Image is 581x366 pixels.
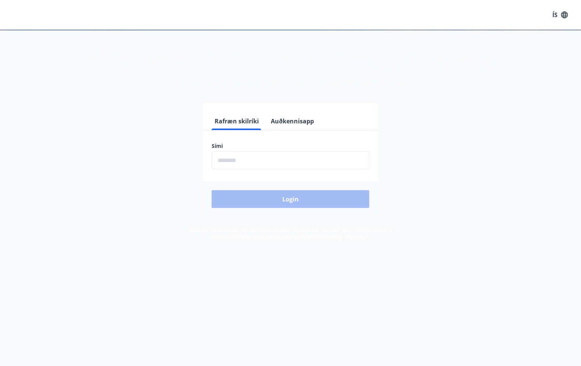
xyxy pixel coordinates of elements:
[548,8,572,22] button: ÍS
[268,112,317,130] button: Auðkennisapp
[212,112,262,130] button: Rafræn skilríki
[243,233,299,240] a: Persónuverndarstefna
[190,226,392,240] span: Með því að skrá þig inn samþykkir þú að upplýsingar um þig séu meðhöndlaðar í samræmi við Starfsm...
[212,142,369,150] label: Sími
[32,45,549,73] h1: Félagavefur, Starfsmannafélag Kópavogs
[174,79,407,88] span: Vinsamlegast skráðu þig inn með rafrænum skilríkjum eða Auðkennisappi.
